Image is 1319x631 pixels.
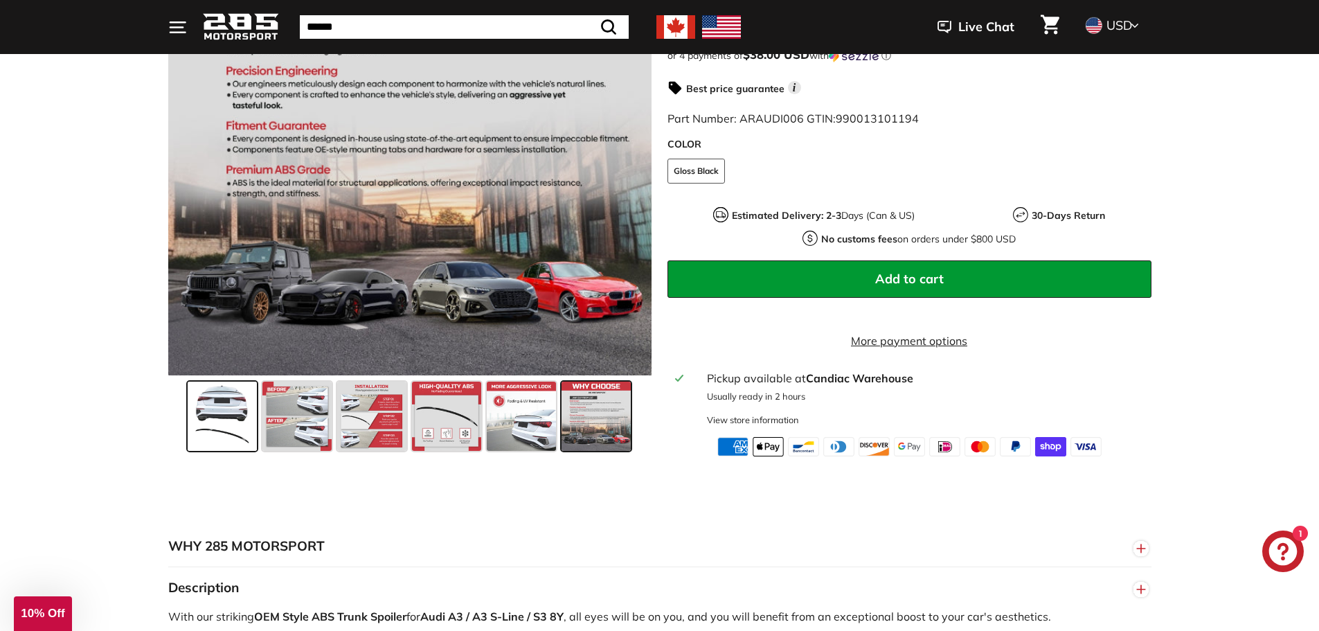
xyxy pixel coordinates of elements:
[743,47,809,62] span: $38.00 USD
[337,610,406,623] strong: Trunk Spoiler
[667,260,1151,298] button: Add to cart
[919,10,1032,44] button: Live Chat
[707,414,799,427] div: View store information
[203,11,279,44] img: Logo_285_Motorsport_areodynamics_components
[686,82,784,95] strong: Best price guarantee
[21,607,64,620] span: 10% Off
[929,437,960,456] img: ideal
[1035,437,1066,456] img: shopify_pay
[1032,3,1068,51] a: Cart
[707,390,1142,403] p: Usually ready in 2 hours
[1070,437,1102,456] img: visa
[168,526,1151,567] button: WHY 285 MOTORSPORT
[300,15,629,39] input: Search
[829,50,879,62] img: Sezzle
[667,332,1151,349] a: More payment options
[732,209,841,222] strong: Estimated Delivery: 2-3
[14,596,72,631] div: 10% Off
[707,370,1142,386] div: Pickup available at
[753,437,784,456] img: apple_pay
[823,437,854,456] img: diners_club
[875,271,944,287] span: Add to cart
[836,112,919,125] span: 990013101194
[1106,17,1132,33] span: USD
[732,208,915,223] p: Days (Can & US)
[667,48,1151,62] div: or 4 payments of with
[821,233,897,245] strong: No customs fees
[894,437,925,456] img: google_pay
[667,137,1151,152] label: COLOR
[667,112,919,125] span: Part Number: ARAUDI006 GTIN:
[964,437,996,456] img: master
[788,81,801,94] span: i
[788,437,819,456] img: bancontact
[958,18,1014,36] span: Live Chat
[1000,437,1031,456] img: paypal
[806,371,913,385] strong: Candiac Warehouse
[312,610,334,623] strong: ABS
[1258,531,1308,576] inbox-online-store-chat: Shopify online store chat
[254,610,309,623] strong: OEM Style
[168,567,1151,609] button: Description
[859,437,890,456] img: discover
[717,437,748,456] img: american_express
[667,48,1151,62] div: or 4 payments of$38.00 USDwithSezzle Click to learn more about Sezzle
[420,610,564,623] strong: Audi A3 / A3 S-Line / S3 8Y
[821,232,1016,247] p: on orders under $800 USD
[1032,209,1105,222] strong: 30-Days Return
